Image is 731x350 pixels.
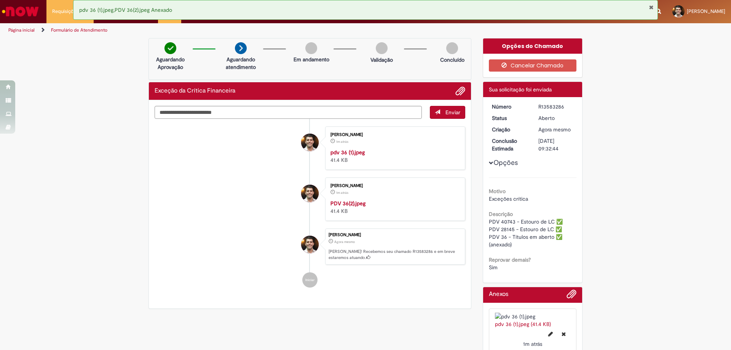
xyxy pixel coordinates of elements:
[446,42,458,54] img: img-circle-grey.png
[538,137,574,152] div: [DATE] 09:32:44
[51,27,107,33] a: Formulário de Atendimento
[376,42,388,54] img: img-circle-grey.png
[330,200,365,207] a: PDV 36(2).jpeg
[152,56,189,71] p: Aguardando Aprovação
[455,86,465,96] button: Adicionar anexos
[489,86,552,93] span: Sua solicitação foi enviada
[489,291,508,298] h2: Anexos
[489,195,528,202] span: Exceções crítica
[538,126,574,133] div: 30/09/2025 17:32:40
[294,56,329,63] p: Em andamento
[155,119,465,296] ul: Histórico de tíquete
[6,23,482,37] ul: Trilhas de página
[489,256,531,263] b: Reprovar demais?
[155,106,422,119] textarea: Digite sua mensagem aqui...
[483,38,583,54] div: Opções do Chamado
[330,133,457,137] div: [PERSON_NAME]
[164,42,176,54] img: check-circle-green.png
[329,249,461,261] p: [PERSON_NAME]! Recebemos seu chamado R13583286 e em breve estaremos atuando.
[301,134,319,151] div: Henrique Michalski Goncalves
[305,42,317,54] img: img-circle-grey.png
[489,211,513,217] b: Descrição
[649,4,654,10] button: Fechar Notificação
[301,185,319,202] div: Henrique Michalski Goncalves
[334,240,355,244] time: 30/09/2025 17:32:40
[489,264,498,271] span: Sim
[336,190,348,195] span: 1m atrás
[301,236,319,253] div: Henrique Michalski Goncalves
[544,328,557,340] button: Editar nome de arquivo pdv 36 (1).jpeg
[557,328,570,340] button: Excluir pdv 36 (1).jpeg
[155,88,235,94] h2: Exceção da Crítica Financeira Histórico de tíquete
[8,27,35,33] a: Página inicial
[523,340,542,347] span: 1m atrás
[489,188,506,195] b: Motivo
[330,149,457,164] div: 41.4 KB
[538,126,571,133] span: Agora mesmo
[440,56,464,64] p: Concluído
[334,240,355,244] span: Agora mesmo
[523,340,542,347] time: 30/09/2025 17:31:32
[79,6,172,13] span: pdv 36 (1).jpeg,PDV 36(2).jpeg Anexado
[486,103,533,110] dt: Número
[330,200,457,215] div: 41.4 KB
[486,114,533,122] dt: Status
[235,42,247,54] img: arrow-next.png
[567,289,576,303] button: Adicionar anexos
[370,56,393,64] p: Validação
[495,313,571,320] img: pdv 36 (1).jpeg
[336,190,348,195] time: 30/09/2025 17:31:32
[430,106,465,119] button: Enviar
[538,114,574,122] div: Aberto
[330,149,365,156] a: pdv 36 (1).jpeg
[222,56,259,71] p: Aguardando atendimento
[495,321,551,328] a: pdv 36 (1).jpeg (41.4 KB)
[489,218,564,248] span: PDV 40743 - Estouro de LC ✅ PDV 28145 - Estouro de LC ✅ PDV 36 - Títulos em aberto ✅ (anexado)
[52,8,79,15] span: Requisições
[486,126,533,133] dt: Criação
[486,137,533,152] dt: Conclusão Estimada
[330,184,457,188] div: [PERSON_NAME]
[489,59,577,72] button: Cancelar Chamado
[538,103,574,110] div: R13583286
[687,8,725,14] span: [PERSON_NAME]
[336,139,348,144] span: 1m atrás
[1,4,40,19] img: ServiceNow
[155,229,465,265] li: Henrique Michalski Goncalves
[445,109,460,116] span: Enviar
[329,233,461,237] div: [PERSON_NAME]
[336,139,348,144] time: 30/09/2025 17:31:32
